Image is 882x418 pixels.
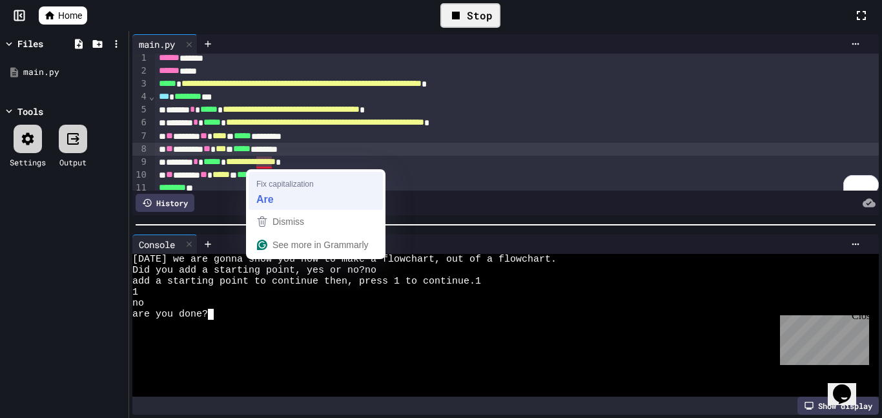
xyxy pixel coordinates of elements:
div: 6 [132,116,149,129]
span: add a starting point to continue then, press 1 to continue.1 [132,276,481,287]
span: Did you add a starting point, yes or no?no [132,265,376,276]
div: Settings [10,156,46,168]
div: Chat with us now!Close [5,5,89,82]
div: Console [132,235,198,254]
a: Home [39,6,87,25]
div: 2 [132,65,149,78]
div: 7 [132,130,149,143]
span: 1 [132,287,138,298]
div: Console [132,238,181,251]
div: Show display [797,397,879,415]
div: History [136,194,194,212]
div: 11 [132,182,149,194]
div: main.py [132,37,181,51]
div: 3 [132,78,149,90]
div: 1 [132,52,149,65]
div: main.py [23,66,124,79]
div: 8 [132,143,149,156]
div: To enrich screen reader interactions, please activate Accessibility in Grammarly extension settings [155,49,879,197]
div: Output [59,156,87,168]
div: Tools [17,105,43,118]
iframe: chat widget [828,366,869,405]
div: 9 [132,156,149,169]
iframe: To enrich screen reader interactions, please activate Accessibility in Grammarly extension settings [775,310,869,365]
div: 5 [132,103,149,116]
span: [DATE] we are gonna show you how to make a flowchart, out of a flowchart. [132,254,557,265]
span: are you done? [132,309,208,320]
div: Files [17,37,43,50]
span: Home [58,9,82,22]
span: Fold line [149,91,155,101]
div: Stop [440,3,500,28]
div: main.py [132,34,198,54]
span: no [132,298,144,309]
div: 10 [132,169,149,182]
div: 4 [132,90,149,103]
